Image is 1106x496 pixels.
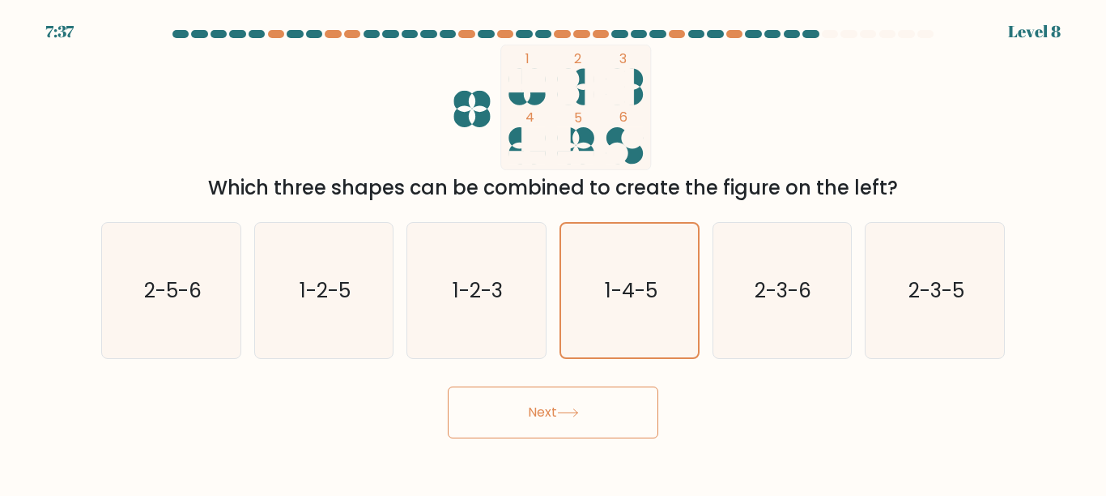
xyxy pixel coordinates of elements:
div: 7:37 [45,19,74,44]
tspan: 5 [575,109,583,127]
button: Next [448,387,658,438]
div: Level 8 [1008,19,1061,44]
tspan: 2 [575,49,582,68]
text: 1-4-5 [604,276,657,305]
tspan: 3 [620,49,627,68]
text: 1-2-5 [300,276,351,305]
tspan: 6 [620,109,628,127]
text: 2-5-6 [143,276,201,305]
tspan: 4 [525,109,534,127]
text: 2-3-5 [908,276,964,305]
div: Which three shapes can be combined to create the figure on the left? [111,173,995,203]
text: 2-3-6 [755,276,812,305]
text: 1-2-3 [453,276,503,305]
tspan: 1 [525,49,530,68]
